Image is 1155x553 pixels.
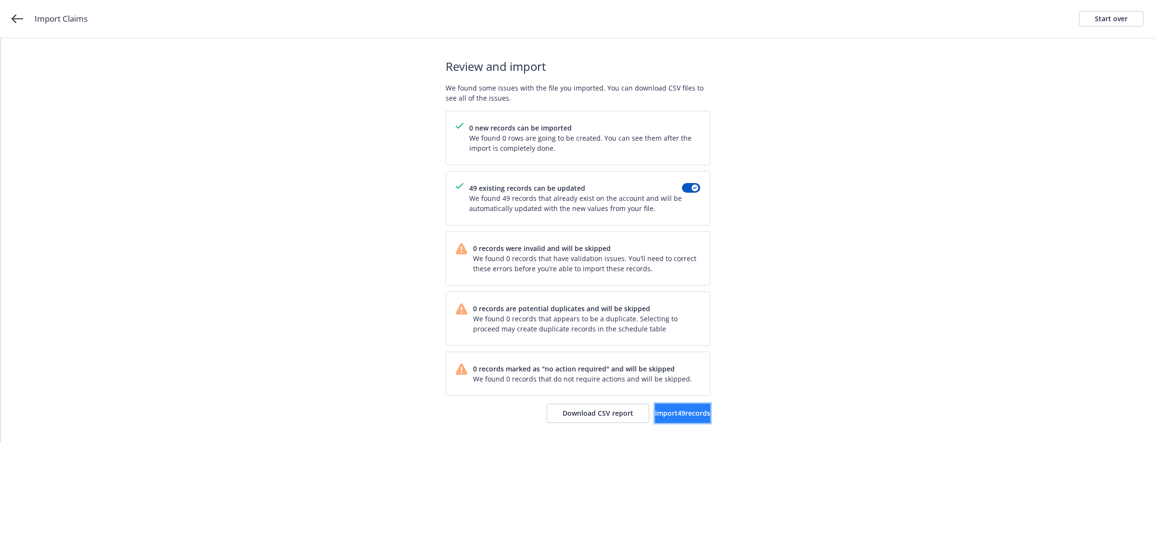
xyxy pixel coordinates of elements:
[35,13,88,25] span: Import Claims
[469,193,682,213] span: We found 49 records that already exist on the account and will be automatically updated with the ...
[473,243,700,253] span: 0 records were invalid and will be skipped
[1095,12,1128,26] div: Start over
[547,404,649,423] button: Download CSV report
[655,404,710,423] button: Import49records
[473,303,700,314] span: 0 records are potential duplicates and will be skipped
[446,83,710,103] span: We found some issues with the file you imported. You can download CSV files to see all of the iss...
[469,183,682,193] span: 49 existing records can be updated
[473,253,700,274] span: We found 0 records that have validation issues. You’ll need to correct these errors before you’re...
[469,123,700,133] span: 0 new records can be imported
[473,364,692,374] span: 0 records marked as "no action required" and will be skipped
[655,408,710,418] span: Import 49 records
[473,314,700,334] span: We found 0 records that appears to be a duplicate. Selecting to proceed may create duplicate reco...
[446,58,710,75] span: Review and import
[469,133,700,153] span: We found 0 rows are going to be created. You can see them after the import is completely done.
[473,374,692,384] span: We found 0 records that do not require actions and will be skipped.
[563,408,633,418] span: Download CSV report
[1079,11,1143,26] a: Start over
